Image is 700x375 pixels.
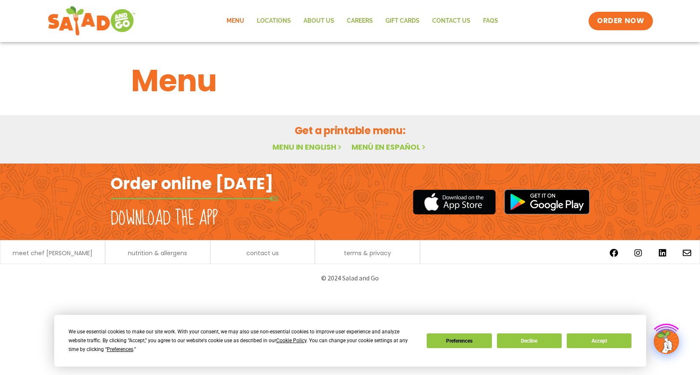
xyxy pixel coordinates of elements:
a: Menu in English [272,142,343,152]
img: fork [111,196,279,201]
a: FAQs [477,11,505,31]
img: google_play [504,189,590,214]
a: About Us [297,11,341,31]
a: ORDER NOW [589,12,652,30]
span: Preferences [107,346,133,352]
span: Cookie Policy [276,338,306,343]
img: new-SAG-logo-768×292 [48,4,136,38]
img: appstore [413,188,496,216]
button: Preferences [427,333,491,348]
a: terms & privacy [344,250,391,256]
button: Decline [497,333,562,348]
a: Menu [220,11,251,31]
a: Contact Us [426,11,477,31]
h2: Download the app [111,207,218,230]
h2: Get a printable menu: [131,123,569,138]
nav: Menu [220,11,505,31]
h1: Menu [131,58,569,103]
a: Careers [341,11,379,31]
button: Accept [567,333,631,348]
a: Menú en español [351,142,427,152]
a: contact us [246,250,279,256]
div: We use essential cookies to make our site work. With your consent, we may also use non-essential ... [69,327,417,354]
a: nutrition & allergens [128,250,187,256]
a: meet chef [PERSON_NAME] [13,250,92,256]
h2: Order online [DATE] [111,173,273,194]
a: GIFT CARDS [379,11,426,31]
span: ORDER NOW [597,16,644,26]
p: © 2024 Salad and Go [115,272,586,284]
a: Locations [251,11,297,31]
div: Cookie Consent Prompt [54,315,646,367]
